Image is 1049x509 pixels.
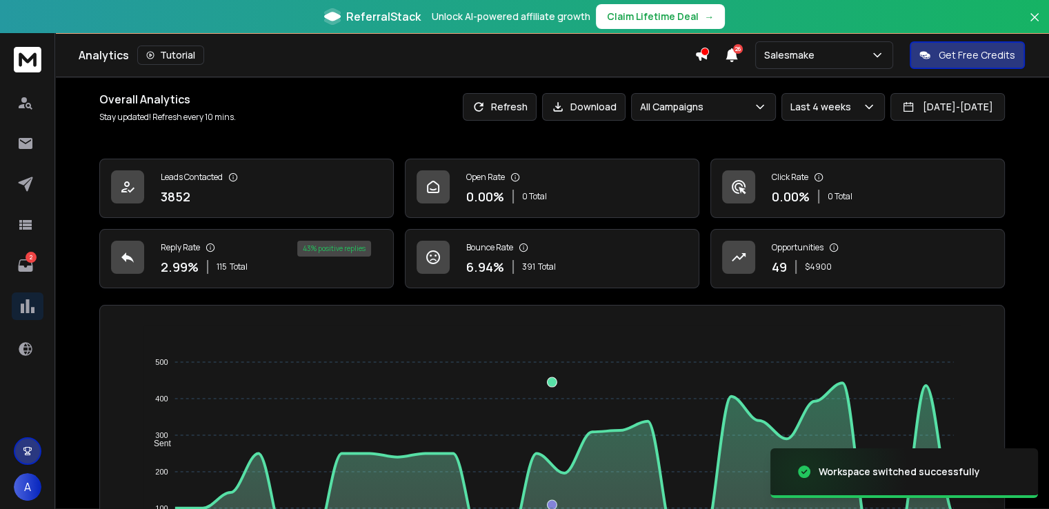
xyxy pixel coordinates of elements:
button: Close banner [1026,8,1043,41]
div: Workspace switched successfully [819,465,980,479]
a: Opportunities49$4900 [710,229,1005,288]
a: 2 [12,252,39,279]
p: Get Free Credits [939,48,1015,62]
span: Total [538,261,556,272]
p: Download [570,100,617,114]
p: $ 4900 [805,261,832,272]
button: Claim Lifetime Deal→ [596,4,725,29]
p: Salesmake [764,48,820,62]
p: All Campaigns [640,100,709,114]
p: 3852 [161,187,190,206]
span: Sent [143,439,171,448]
button: Download [542,93,626,121]
p: 0.00 % [772,187,810,206]
span: Total [230,261,248,272]
p: 0 Total [828,191,852,202]
p: Refresh [491,100,528,114]
p: Click Rate [772,172,808,183]
span: → [704,10,714,23]
p: Stay updated! Refresh every 10 mins. [99,112,236,123]
tspan: 200 [155,467,168,475]
p: 0.00 % [466,187,504,206]
button: [DATE]-[DATE] [890,93,1005,121]
p: Last 4 weeks [790,100,857,114]
a: Open Rate0.00%0 Total [405,159,699,218]
p: Reply Rate [161,242,200,253]
p: Opportunities [772,242,823,253]
p: 0 Total [522,191,547,202]
span: 115 [217,261,227,272]
p: Bounce Rate [466,242,513,253]
tspan: 500 [155,358,168,366]
tspan: 400 [155,395,168,403]
span: 391 [522,261,535,272]
span: ReferralStack [346,8,421,25]
p: 6.94 % [466,257,504,277]
p: Open Rate [466,172,505,183]
span: 26 [733,44,743,54]
a: Reply Rate2.99%115Total43% positive replies [99,229,394,288]
p: 2.99 % [161,257,199,277]
div: 43 % positive replies [297,241,371,257]
h1: Overall Analytics [99,91,236,108]
a: Bounce Rate6.94%391Total [405,229,699,288]
p: Leads Contacted [161,172,223,183]
button: A [14,473,41,501]
div: Analytics [79,46,695,65]
p: Unlock AI-powered affiliate growth [432,10,590,23]
button: Refresh [463,93,537,121]
p: 2 [26,252,37,263]
button: Get Free Credits [910,41,1025,69]
button: Tutorial [137,46,204,65]
a: Click Rate0.00%0 Total [710,159,1005,218]
p: 49 [772,257,787,277]
tspan: 300 [155,431,168,439]
a: Leads Contacted3852 [99,159,394,218]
